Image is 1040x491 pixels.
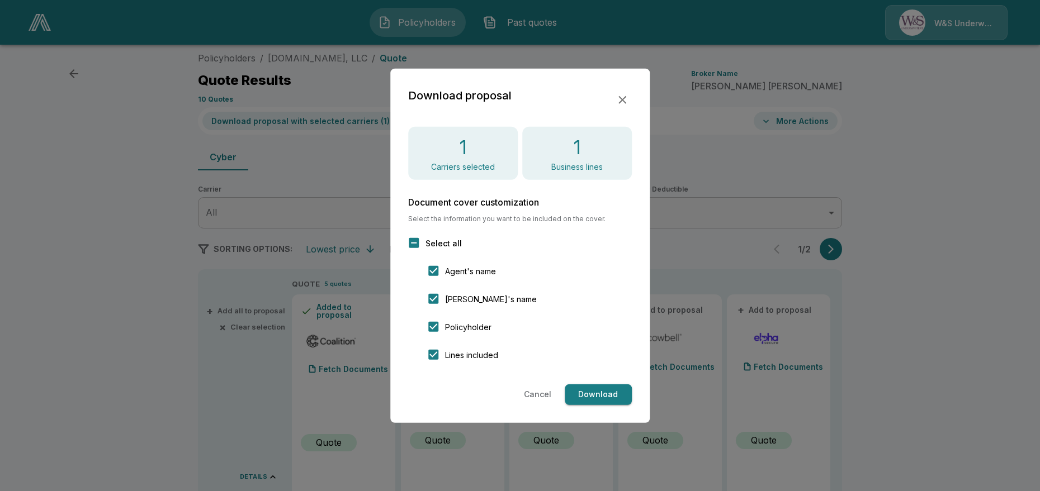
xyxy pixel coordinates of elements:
[445,293,537,305] span: [PERSON_NAME]'s name
[565,384,632,405] button: Download
[408,216,632,222] span: Select the information you want to be included on the cover.
[445,349,498,361] span: Lines included
[431,163,495,171] p: Carriers selected
[445,265,496,277] span: Agent's name
[573,135,581,159] h4: 1
[459,135,467,159] h4: 1
[426,237,462,249] span: Select all
[551,163,603,171] p: Business lines
[445,321,491,333] span: Policyholder
[519,384,556,405] button: Cancel
[408,198,632,207] h6: Document cover customization
[408,86,512,104] h2: Download proposal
